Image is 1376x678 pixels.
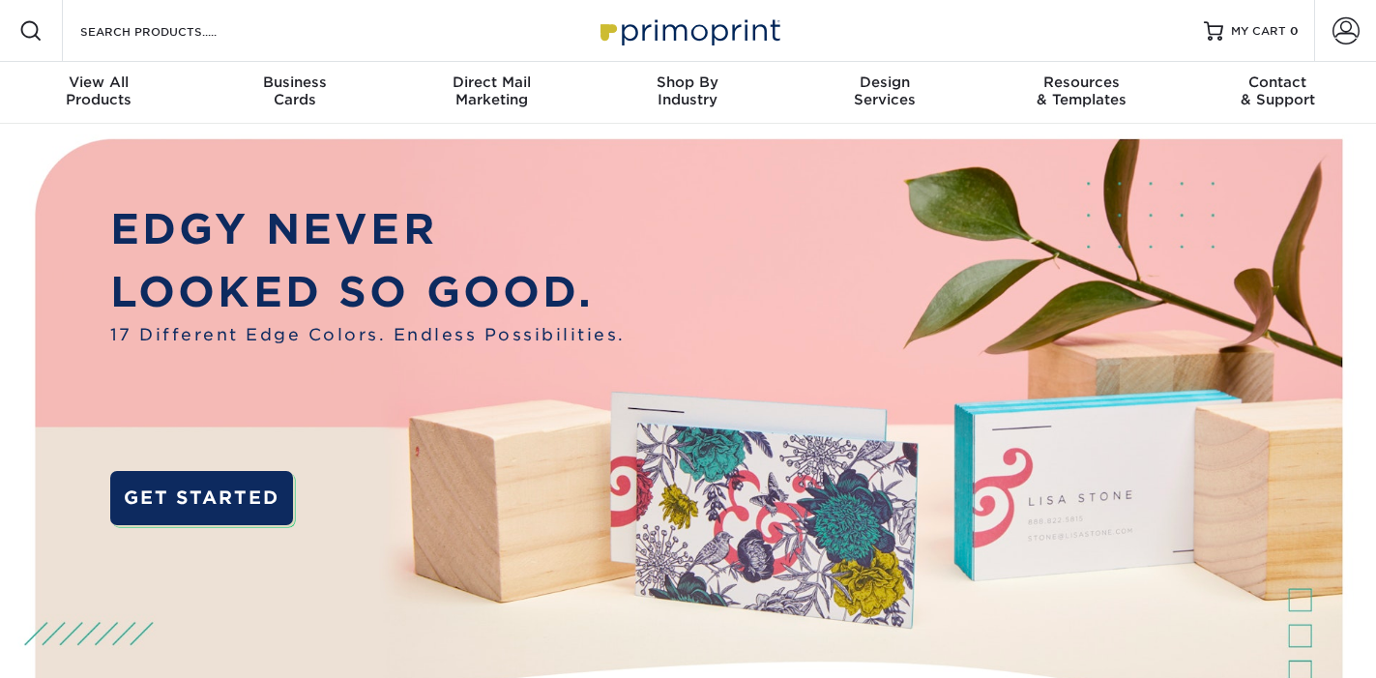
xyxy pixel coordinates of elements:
[1231,23,1286,40] span: MY CART
[196,74,393,108] div: Cards
[110,471,293,525] a: GET STARTED
[786,74,982,108] div: Services
[590,62,786,124] a: Shop ByIndustry
[196,74,393,91] span: Business
[196,62,393,124] a: BusinessCards
[78,19,267,43] input: SEARCH PRODUCTS.....
[982,74,1179,108] div: & Templates
[394,74,590,108] div: Marketing
[590,74,786,91] span: Shop By
[110,261,626,323] p: LOOKED SO GOOD.
[786,74,982,91] span: Design
[590,74,786,108] div: Industry
[1180,74,1376,108] div: & Support
[1180,74,1376,91] span: Contact
[110,198,626,260] p: EDGY NEVER
[394,62,590,124] a: Direct MailMarketing
[1290,24,1299,38] span: 0
[982,62,1179,124] a: Resources& Templates
[1180,62,1376,124] a: Contact& Support
[786,62,982,124] a: DesignServices
[394,74,590,91] span: Direct Mail
[592,10,785,51] img: Primoprint
[982,74,1179,91] span: Resources
[110,323,626,348] span: 17 Different Edge Colors. Endless Possibilities.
